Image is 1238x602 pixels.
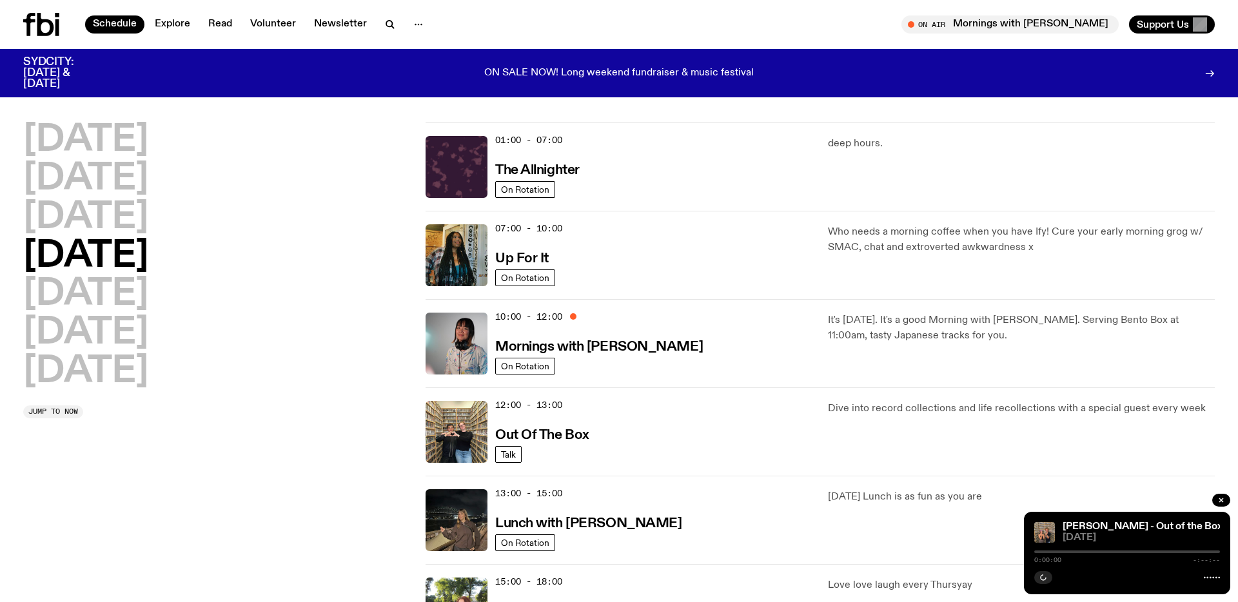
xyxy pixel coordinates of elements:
[147,15,198,34] a: Explore
[501,273,549,282] span: On Rotation
[426,401,487,463] img: Matt and Kate stand in the music library and make a heart shape with one hand each.
[1193,557,1220,563] span: -:--:--
[426,224,487,286] img: Ify - a Brown Skin girl with black braided twists, looking up to the side with her tongue stickin...
[828,401,1215,416] p: Dive into record collections and life recollections with a special guest every week
[495,269,555,286] a: On Rotation
[495,134,562,146] span: 01:00 - 07:00
[426,313,487,374] img: Kana Frazer is smiling at the camera with her head tilted slightly to her left. She wears big bla...
[495,429,589,442] h3: Out Of The Box
[495,426,589,442] a: Out Of The Box
[495,311,562,323] span: 10:00 - 12:00
[495,164,580,177] h3: The Allnighter
[1129,15,1215,34] button: Support Us
[495,399,562,411] span: 12:00 - 13:00
[501,361,549,371] span: On Rotation
[306,15,375,34] a: Newsletter
[1034,557,1061,563] span: 0:00:00
[495,249,549,266] a: Up For It
[495,514,682,530] a: Lunch with [PERSON_NAME]
[23,57,106,90] h3: SYDCITY: [DATE] & [DATE]
[242,15,304,34] a: Volunteer
[495,340,703,354] h3: Mornings with [PERSON_NAME]
[501,538,549,547] span: On Rotation
[23,315,148,351] button: [DATE]
[426,489,487,551] img: Izzy Page stands above looking down at Opera Bar. She poses in front of the Harbour Bridge in the...
[23,200,148,236] button: [DATE]
[495,534,555,551] a: On Rotation
[828,489,1215,505] p: [DATE] Lunch is as fun as you are
[495,576,562,588] span: 15:00 - 18:00
[23,405,83,418] button: Jump to now
[501,449,516,459] span: Talk
[1063,521,1223,532] a: [PERSON_NAME] - Out of the Box
[495,222,562,235] span: 07:00 - 10:00
[23,354,148,390] button: [DATE]
[484,68,754,79] p: ON SALE NOW! Long weekend fundraiser & music festival
[828,224,1215,255] p: Who needs a morning coffee when you have Ify! Cure your early morning grog w/ SMAC, chat and extr...
[901,15,1119,34] button: On AirMornings with [PERSON_NAME]
[495,446,522,463] a: Talk
[828,578,1215,593] p: Love love laugh every Thursyay
[828,136,1215,151] p: deep hours.
[28,408,78,415] span: Jump to now
[501,184,549,194] span: On Rotation
[495,252,549,266] h3: Up For It
[495,161,580,177] a: The Allnighter
[201,15,240,34] a: Read
[1063,533,1220,543] span: [DATE]
[23,122,148,159] button: [DATE]
[23,161,148,197] button: [DATE]
[1137,19,1189,30] span: Support Us
[495,181,555,198] a: On Rotation
[495,358,555,374] a: On Rotation
[828,313,1215,344] p: It's [DATE]. It's a good Morning with [PERSON_NAME]. Serving Bento Box at 11:00am, tasty Japanese...
[495,338,703,354] a: Mornings with [PERSON_NAME]
[23,277,148,313] button: [DATE]
[23,238,148,275] button: [DATE]
[495,517,682,530] h3: Lunch with [PERSON_NAME]
[85,15,144,34] a: Schedule
[495,487,562,500] span: 13:00 - 15:00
